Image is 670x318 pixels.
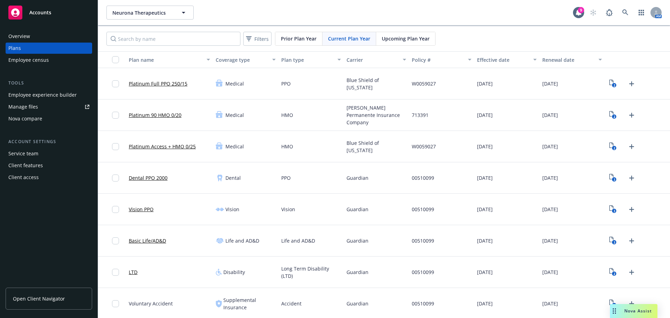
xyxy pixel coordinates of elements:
[223,296,275,311] span: Supplemental Insurance
[347,139,406,154] span: Blue Shield of [US_STATE]
[129,56,202,64] div: Plan name
[347,237,368,244] span: Guardian
[542,80,558,87] span: [DATE]
[8,113,42,124] div: Nova compare
[126,51,213,68] button: Plan name
[225,237,259,244] span: Life and AD&D
[608,172,619,184] a: View Plan Documents
[608,141,619,152] a: View Plan Documents
[409,51,474,68] button: Policy #
[6,101,92,112] a: Manage files
[112,9,173,16] span: Neurona Therapeutics
[8,31,30,42] div: Overview
[281,111,293,119] span: HMO
[281,80,291,87] span: PPO
[6,138,92,145] div: Account settings
[610,304,619,318] div: Drag to move
[613,272,615,276] text: 2
[344,51,409,68] button: Carrier
[106,32,240,46] input: Search by name
[8,89,77,101] div: Employee experience builder
[613,209,615,213] text: 3
[477,174,493,182] span: [DATE]
[610,304,657,318] button: Nova Assist
[477,237,493,244] span: [DATE]
[412,268,434,276] span: 00510099
[477,206,493,213] span: [DATE]
[281,300,301,307] span: Accident
[347,206,368,213] span: Guardian
[602,6,616,20] a: Report a Bug
[245,34,270,44] span: Filters
[281,237,315,244] span: Life and AD&D
[613,240,615,245] text: 3
[6,80,92,87] div: Tools
[626,78,637,89] a: Upload Plan Documents
[608,110,619,121] a: View Plan Documents
[6,31,92,42] a: Overview
[347,104,406,126] span: [PERSON_NAME] Permanente Insurance Company
[412,111,429,119] span: 713391
[477,80,493,87] span: [DATE]
[624,308,652,314] span: Nova Assist
[608,204,619,215] a: View Plan Documents
[112,175,119,182] input: Toggle Row Selected
[278,51,344,68] button: Plan type
[328,35,370,42] span: Current Plan Year
[542,237,558,244] span: [DATE]
[586,6,600,20] a: Start snowing
[112,112,119,119] input: Toggle Row Selected
[216,56,268,64] div: Coverage type
[225,80,244,87] span: Medical
[129,237,166,244] a: Basic Life/AD&D
[626,204,637,215] a: Upload Plan Documents
[112,206,119,213] input: Toggle Row Selected
[347,56,399,64] div: Carrier
[225,174,241,182] span: Dental
[542,143,558,150] span: [DATE]
[254,35,269,43] span: Filters
[382,35,430,42] span: Upcoming Plan Year
[412,143,436,150] span: W0059027
[626,267,637,278] a: Upload Plan Documents
[112,80,119,87] input: Toggle Row Selected
[412,300,434,307] span: 00510099
[223,268,245,276] span: Disability
[243,32,271,46] button: Filters
[618,6,632,20] a: Search
[542,300,558,307] span: [DATE]
[6,43,92,54] a: Plans
[542,206,558,213] span: [DATE]
[29,10,51,15] span: Accounts
[608,267,619,278] a: View Plan Documents
[412,237,434,244] span: 00510099
[281,265,341,280] span: Long Term Disability (LTD)
[129,143,196,150] a: Platinum Access + HMO 0/25
[613,146,615,150] text: 2
[626,298,637,309] a: Upload Plan Documents
[225,206,239,213] span: Vision
[474,51,539,68] button: Effective date
[542,111,558,119] span: [DATE]
[213,51,278,68] button: Coverage type
[608,298,619,309] a: View Plan Documents
[477,268,493,276] span: [DATE]
[626,172,637,184] a: Upload Plan Documents
[412,174,434,182] span: 00510099
[281,206,295,213] span: Vision
[613,114,615,119] text: 2
[608,78,619,89] a: View Plan Documents
[112,269,119,276] input: Toggle Row Selected
[347,300,368,307] span: Guardian
[225,111,244,119] span: Medical
[112,143,119,150] input: Toggle Row Selected
[6,160,92,171] a: Client features
[412,80,436,87] span: W0059027
[542,174,558,182] span: [DATE]
[129,206,154,213] a: Vision PPO
[281,56,333,64] div: Plan type
[477,143,493,150] span: [DATE]
[13,295,65,302] span: Open Client Navigator
[412,56,464,64] div: Policy #
[626,110,637,121] a: Upload Plan Documents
